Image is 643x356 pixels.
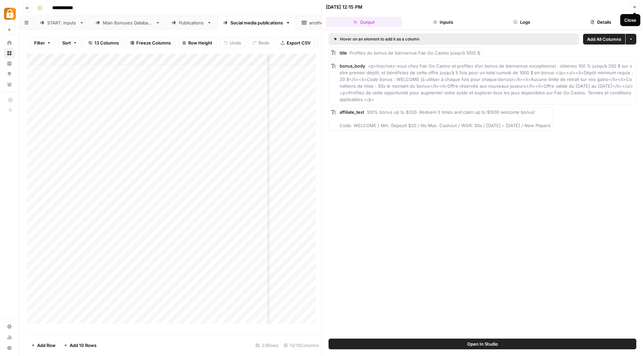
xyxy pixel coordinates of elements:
div: Main Bonuses Database [103,19,153,26]
div: 23 Rows [253,340,281,351]
button: Workspace: Adzz [4,5,15,22]
a: START: inputs [34,16,90,29]
span: Profitez du bonus de bienvenue Fair Go Casino jusqu’à 1000 $ [350,50,480,56]
div: [DATE] 12:15 PM [326,4,362,10]
button: Details [563,17,639,27]
button: Open In Studio [329,339,636,349]
button: Filter [30,37,55,48]
span: affiliate_text [340,109,364,115]
button: Redo [248,37,274,48]
a: Publications [166,16,217,29]
span: Add Row [37,342,56,349]
span: Redo [259,39,269,46]
span: <p>Inscrivez-vous chez Fair Go Casino et profitez d’un bonus de bienvenue exceptionnel : obtenez ... [340,63,634,102]
button: Add Row [27,340,60,351]
span: Add 10 Rows [70,342,96,349]
div: Hover on an element to add it as a column [334,36,497,42]
button: Row Height [178,37,217,48]
a: Settings [4,321,15,332]
span: Open In Studio [467,341,498,347]
span: 100% bonus up to $200. Redeem 5 times and claim up to $1000 welcome bonus! Code: WELCOME / Min. D... [340,109,551,128]
a: Main Bonuses Database [90,16,166,29]
span: 13 Columns [94,39,119,46]
span: Add All Columns [587,36,621,42]
button: Add 10 Rows [60,340,100,351]
div: Social media publications [230,19,283,26]
span: title [340,50,347,56]
span: Undo [230,39,241,46]
button: Undo [219,37,245,48]
span: bonus_body [340,63,365,69]
button: Logs [484,17,560,27]
div: another grid: extracted sources [309,19,375,26]
span: Sort [62,39,71,46]
a: Your Data [4,79,15,90]
a: Home [4,37,15,48]
button: Help + Support [4,343,15,353]
span: Row Height [188,39,212,46]
span: Freeze Columns [136,39,171,46]
button: Output [326,17,402,27]
img: Adzz Logo [4,8,16,20]
button: Inputs [405,17,481,27]
button: Add All Columns [583,34,625,44]
a: another grid: extracted sources [296,16,388,29]
div: Publications [179,19,204,26]
div: Close [624,17,636,23]
button: Export CSV [276,37,315,48]
span: Export CSV [287,39,310,46]
button: 13 Columns [84,37,123,48]
a: Browse [4,48,15,59]
a: Insights [4,58,15,69]
button: Freeze Columns [126,37,175,48]
button: Sort [58,37,81,48]
a: Opportunities [4,69,15,79]
a: Usage [4,332,15,343]
div: 13/13 Columns [281,340,321,351]
div: START: inputs [47,19,77,26]
span: Filter [34,39,45,46]
a: Social media publications [217,16,296,29]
